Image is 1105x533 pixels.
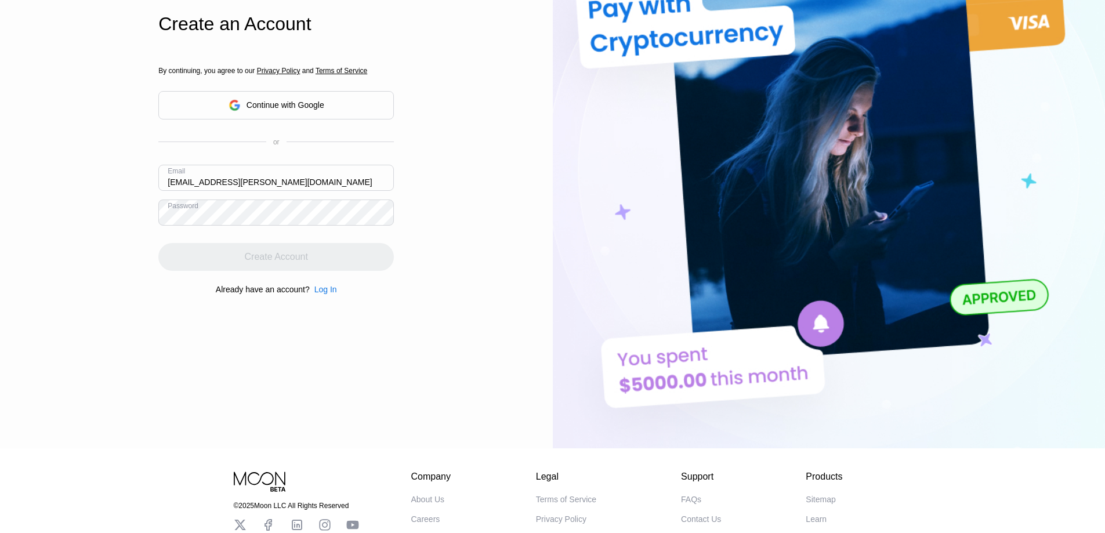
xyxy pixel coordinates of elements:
[316,67,367,75] span: Terms of Service
[806,514,827,524] div: Learn
[273,138,280,146] div: or
[257,67,300,75] span: Privacy Policy
[806,495,835,504] div: Sitemap
[247,100,324,110] div: Continue with Google
[168,202,198,210] div: Password
[806,472,842,482] div: Products
[158,67,394,75] div: By continuing, you agree to our
[234,502,359,510] div: © 2025 Moon LLC All Rights Reserved
[158,91,394,119] div: Continue with Google
[536,472,596,482] div: Legal
[216,285,310,294] div: Already have an account?
[411,495,445,504] div: About Us
[536,495,596,504] div: Terms of Service
[411,514,440,524] div: Careers
[158,13,394,35] div: Create an Account
[681,495,701,504] div: FAQs
[681,472,721,482] div: Support
[314,285,337,294] div: Log In
[536,514,586,524] div: Privacy Policy
[411,472,451,482] div: Company
[681,514,721,524] div: Contact Us
[168,167,185,175] div: Email
[310,285,337,294] div: Log In
[300,67,316,75] span: and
